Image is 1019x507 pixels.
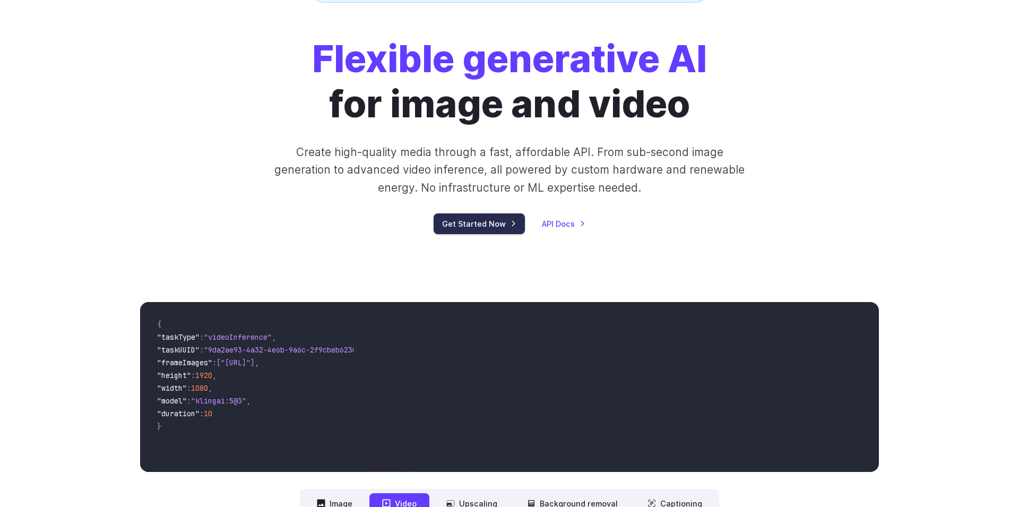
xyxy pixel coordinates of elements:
[200,409,204,418] span: :
[157,358,212,367] span: "frameImages"
[204,345,365,355] span: "9da2ae93-4a32-4e6b-9a6c-2f9cbeb62301"
[191,371,195,380] span: :
[191,396,246,406] span: "klingai:5@3"
[157,396,187,406] span: "model"
[157,345,200,355] span: "taskUUID"
[157,422,161,431] span: }
[157,409,200,418] span: "duration"
[157,383,187,393] span: "width"
[312,37,707,126] h1: for image and video
[157,371,191,380] span: "height"
[251,358,255,367] span: ]
[204,409,212,418] span: 10
[212,371,217,380] span: ,
[195,371,212,380] span: 1920
[187,396,191,406] span: :
[200,332,204,342] span: :
[542,218,585,230] a: API Docs
[208,383,212,393] span: ,
[187,383,191,393] span: :
[217,358,221,367] span: [
[312,36,707,81] strong: Flexible generative AI
[157,320,161,329] span: {
[212,358,217,367] span: :
[273,143,746,196] p: Create high-quality media through a fast, affordable API. From sub-second image generation to adv...
[191,383,208,393] span: 1080
[255,358,259,367] span: ,
[157,332,200,342] span: "taskType"
[246,396,251,406] span: ,
[221,358,251,367] span: "[URL]"
[272,332,276,342] span: ,
[434,213,525,234] a: Get Started Now
[204,332,272,342] span: "videoInference"
[200,345,204,355] span: :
